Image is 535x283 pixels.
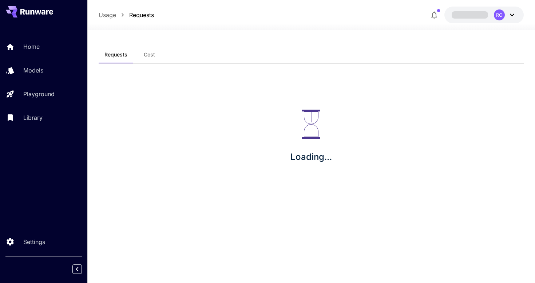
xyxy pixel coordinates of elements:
[23,237,45,246] p: Settings
[290,150,332,164] p: Loading...
[494,9,505,20] div: RO
[72,264,82,274] button: Collapse sidebar
[144,51,155,58] span: Cost
[99,11,116,19] a: Usage
[78,263,87,276] div: Collapse sidebar
[99,11,154,19] nav: breadcrumb
[23,66,43,75] p: Models
[444,7,524,23] button: RO
[23,113,43,122] p: Library
[23,90,55,98] p: Playground
[23,42,40,51] p: Home
[104,51,127,58] span: Requests
[129,11,154,19] a: Requests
